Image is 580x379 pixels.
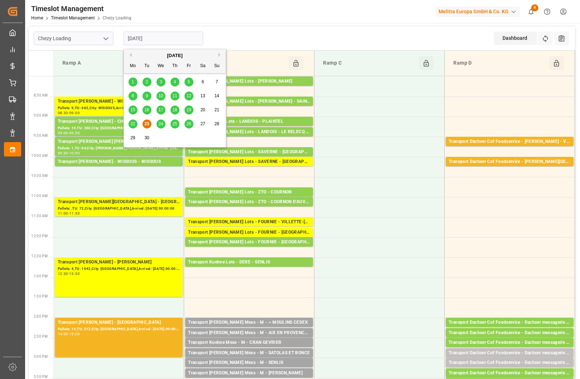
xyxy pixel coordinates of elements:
span: 10 [158,93,163,98]
span: 25 [172,121,177,126]
div: Transport [PERSON_NAME] Lots - ZTO - COURNON [188,189,310,196]
span: 9 [146,93,148,98]
div: Pallets: ,TU: 19,City: ~ [GEOGRAPHIC_DATA],Arrival: [DATE] 00:00:00 [188,326,310,332]
div: 13:30 [69,272,80,275]
div: Choose Saturday, September 6th, 2025 [198,78,207,86]
div: Transport [PERSON_NAME] - [GEOGRAPHIC_DATA] [58,319,180,326]
button: Previous Month [127,53,132,57]
div: Transport Dachser Cof Foodservice - Dachser messagerie - PACE [449,359,571,366]
div: Pallets: ,TU: 128,City: [GEOGRAPHIC_DATA],Arrival: [DATE] 00:00:00 [449,337,571,343]
a: Timeslot Management [51,15,95,20]
span: 18 [172,107,177,112]
div: Transport [PERSON_NAME] - WISSOUS - WISSOUS [58,98,180,105]
div: Transport [PERSON_NAME] - CHENNEVIERES/[GEOGRAPHIC_DATA] - [GEOGRAPHIC_DATA]/MARNE CEDEX [58,118,180,125]
div: Ramp D [450,56,549,70]
div: Ramp B [190,56,289,70]
div: Transport Dachser Cof Foodservice - [PERSON_NAME][GEOGRAPHIC_DATA] [449,158,571,165]
div: - [68,131,69,135]
div: Transport [PERSON_NAME] Mess - M - SATOLAS ET BONCE [188,350,310,357]
div: Pallets: 6,TU: 84,City: COURNON D'AUVERGNE,Arrival: [DATE] 00:00:00 [188,206,310,212]
div: Choose Sunday, September 14th, 2025 [212,92,221,100]
div: Choose Wednesday, September 3rd, 2025 [156,78,165,86]
div: Pallets: 2,TU: ,City: SARREBOURG,Arrival: [DATE] 00:00:00 [188,165,310,172]
span: 29 [130,135,135,140]
div: Transport [PERSON_NAME] Lots - FOURNIE - VILLETTE-[GEOGRAPHIC_DATA] [188,219,310,226]
div: Pallets: ,TU: 36,City: CRAN GEVRIER,Arrival: [DATE] 00:00:00 [188,346,310,352]
div: Pallets: 14,TU: 260,City: [GEOGRAPHIC_DATA]/MARNE CEDEX,Arrival: [DATE] 00:00:00 [58,125,180,131]
div: Choose Thursday, September 25th, 2025 [170,120,179,128]
div: Transport [PERSON_NAME] Lots - FOURNIE - [GEOGRAPHIC_DATA][PERSON_NAME] [188,229,310,236]
div: 11:30 [69,212,80,215]
div: - [68,272,69,275]
div: Choose Friday, September 19th, 2025 [184,106,193,114]
div: Timeslot Management [31,3,131,14]
span: 10:30 AM [31,174,48,178]
span: 8 [132,93,134,98]
span: 10:00 AM [31,154,48,158]
input: DD-MM-YYYY [123,32,203,45]
div: Pallets: ,TU: 62,City: [GEOGRAPHIC_DATA],Arrival: [DATE] 00:00:00 [449,357,571,363]
span: 26 [186,121,191,126]
div: Choose Tuesday, September 30th, 2025 [142,134,151,142]
span: 11:30 AM [31,214,48,218]
button: show 8 new notifications [523,4,539,20]
span: 1:30 PM [34,294,48,298]
span: 27 [200,121,205,126]
span: 21 [214,107,219,112]
div: Transport [PERSON_NAME] Lots - SAVERNE - [GEOGRAPHIC_DATA] [188,149,310,156]
span: 11 [172,93,177,98]
div: Pallets: 2,TU: 45,City: [GEOGRAPHIC_DATA]-[GEOGRAPHIC_DATA],Arrival: [DATE] 00:00:00 [449,326,571,332]
div: Pallets: ,TU: 47,City: LE RELECQ KERHUON,Arrival: [DATE] 00:00:00 [188,136,310,142]
div: Transport Dachser Cof Foodservice - Dachser messagerie - [GEOGRAPHIC_DATA] [449,339,571,346]
div: Choose Sunday, September 28th, 2025 [212,120,221,128]
div: Transport [PERSON_NAME][GEOGRAPHIC_DATA] - [GEOGRAPHIC_DATA] [58,198,180,206]
div: Transport Dachser Cof Foodservice - Dachser messagerie - [GEOGRAPHIC_DATA]-[GEOGRAPHIC_DATA] [449,319,571,326]
span: 3:30 PM [34,375,48,379]
div: Choose Monday, September 29th, 2025 [128,134,137,142]
span: 24 [158,121,163,126]
div: 10:00 [69,151,80,155]
div: Pallets: 14,TU: 212,City: [GEOGRAPHIC_DATA],Arrival: [DATE] 00:00:00 [58,326,180,332]
div: 12:30 [58,272,68,275]
span: 1:00 PM [34,274,48,278]
span: 3:00 PM [34,355,48,359]
span: 19 [186,107,191,112]
div: Pallets: ,TU: 72,City: [GEOGRAPHIC_DATA],Arrival: [DATE] 00:00:00 [58,206,180,212]
span: 8:30 AM [34,93,48,97]
div: Choose Wednesday, September 17th, 2025 [156,106,165,114]
div: Choose Wednesday, September 24th, 2025 [156,120,165,128]
div: Su [212,62,221,71]
div: Pallets: 2,TU: ,City: WISSOUS,Arrival: [DATE] 00:00:00 [58,165,180,172]
span: 12:30 PM [31,254,48,258]
div: Choose Saturday, September 20th, 2025 [198,106,207,114]
div: Sa [198,62,207,71]
span: 3 [160,79,162,84]
span: 9:00 AM [34,113,48,117]
div: Choose Wednesday, September 10th, 2025 [156,92,165,100]
div: Choose Tuesday, September 2nd, 2025 [142,78,151,86]
div: Transport Dachser Cof Foodservice - Dachser messagerie - Lisieux Cedex [449,350,571,357]
span: 23 [144,121,149,126]
div: Transport [PERSON_NAME] Mess - M - ~ MOULINS CEDEX [188,319,310,326]
span: 12:00 PM [31,234,48,238]
span: 4 [174,79,176,84]
div: Transport [PERSON_NAME] [PERSON_NAME] [PERSON_NAME] [58,138,180,145]
div: Pallets: 1,TU: 64,City: [PERSON_NAME] [PERSON_NAME],Arrival: [DATE] 00:00:00 [58,145,180,151]
div: Pallets: ,TU: 301,City: [GEOGRAPHIC_DATA],Arrival: [DATE] 00:00:00 [188,366,310,373]
div: Choose Monday, September 15th, 2025 [128,106,137,114]
div: Fr [184,62,193,71]
a: Home [31,15,43,20]
div: Transport [PERSON_NAME] - [PERSON_NAME] [58,259,180,266]
div: Th [170,62,179,71]
span: 11:00 AM [31,194,48,198]
div: Pallets: ,TU: 16,City: [GEOGRAPHIC_DATA][PERSON_NAME],Arrival: [DATE] 00:00:00 [188,236,310,242]
div: Choose Thursday, September 11th, 2025 [170,92,179,100]
div: Pallets: 7,TU: 88,City: [GEOGRAPHIC_DATA],Arrival: [DATE] 00:00:00 [449,165,571,172]
div: 09:00 [58,131,68,135]
div: Choose Friday, September 12th, 2025 [184,92,193,100]
span: 2 [146,79,148,84]
div: Pallets: 5,TU: 194,City: [GEOGRAPHIC_DATA],Arrival: [DATE] 00:00:00 [188,246,310,252]
div: Choose Monday, September 8th, 2025 [128,92,137,100]
div: Ramp A [60,56,158,70]
button: Help Center [539,4,555,20]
